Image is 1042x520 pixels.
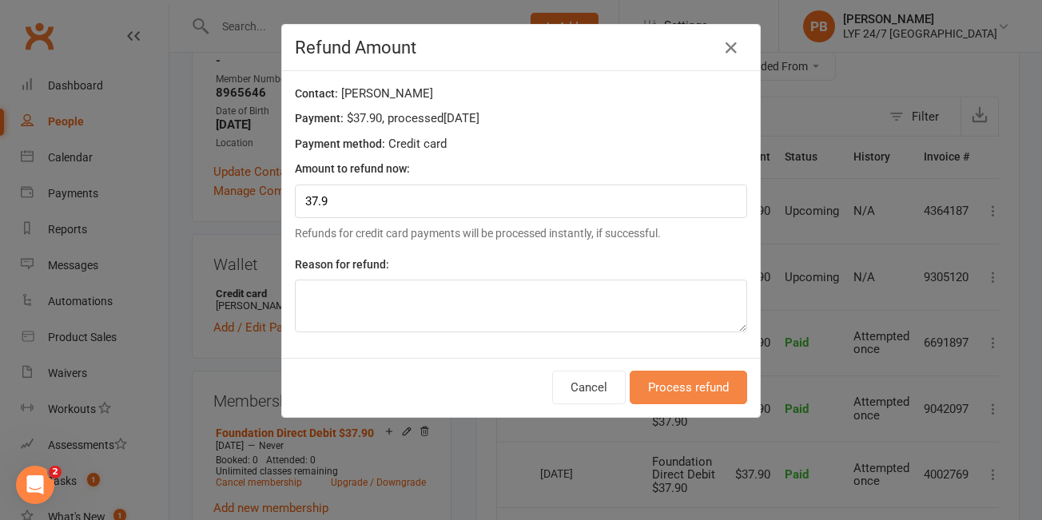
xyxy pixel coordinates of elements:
a: Close [718,35,744,61]
h4: Refund Amount [295,38,747,58]
div: [PERSON_NAME] [295,84,747,109]
div: Refunds for credit card payments will be processed instantly, if successful. [295,224,747,242]
button: Process refund [630,371,747,404]
label: Contact: [295,85,338,102]
div: Credit card [295,134,747,159]
label: Payment: [295,109,344,127]
div: $37.90 , processed [DATE] [295,109,747,133]
span: 2 [49,466,62,478]
button: Cancel [552,371,626,404]
iframe: Intercom live chat [16,466,54,504]
label: Amount to refund now: [295,160,410,177]
label: Payment method: [295,135,385,153]
label: Reason for refund: [295,256,389,273]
